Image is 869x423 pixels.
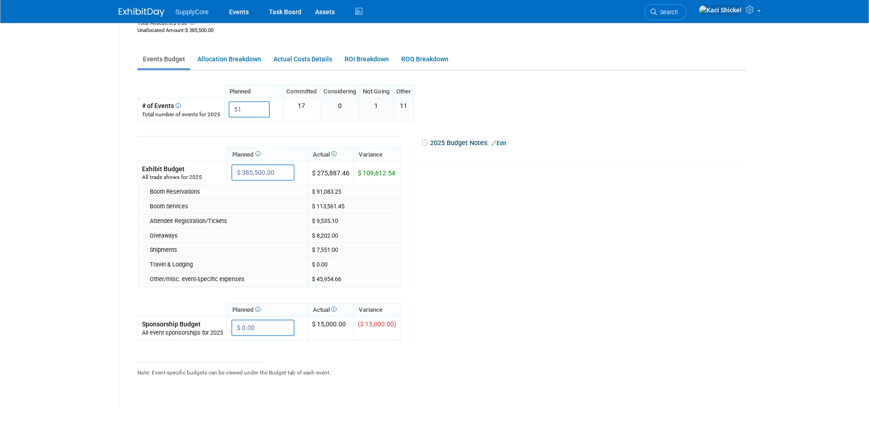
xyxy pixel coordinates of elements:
[227,148,308,161] th: Planned
[308,228,400,243] td: $ 8,202.00
[283,85,320,98] th: Committed
[150,202,304,211] div: Booth Services
[358,169,395,177] span: $ 109,612.54
[137,364,401,408] div: Note: Event-specific budgets can be viewed under the Budget tab of each event.
[150,232,304,240] div: Giveaways
[119,8,164,17] img: ExhibitDay
[150,260,304,269] div: Travel & Lodging
[150,217,304,225] div: Attendee Registration/Tickets
[175,8,209,16] span: SupplyCore
[224,85,283,98] th: Planned
[360,98,393,121] td: 1
[393,98,414,121] td: 11
[150,275,304,283] div: Other/misc. event-specific expenses
[142,320,223,329] div: Sponsorship Budget
[142,101,220,110] div: # of Events
[396,50,454,68] a: ROO Breakdown
[360,85,393,98] th: Not Going
[645,4,687,20] a: Search
[308,303,354,316] th: Actual
[150,188,304,196] div: Booth Reservations
[227,303,308,316] th: Planned
[320,85,360,98] th: Considering
[137,357,401,364] div: _______________________________________________________
[308,161,354,184] td: $ 275,887.46
[308,199,400,214] td: $ 113,561.45
[354,303,400,316] th: Variance
[308,184,400,199] td: $ 91,083.25
[491,140,506,146] a: Edit
[283,98,320,121] td: 17
[354,148,400,161] th: Variance
[308,257,400,272] td: $ 0.00
[150,246,304,254] div: Shipments
[142,174,223,181] div: All trade shows for 2025
[185,27,213,33] span: $ 385,500.00
[142,329,223,337] div: All event sponsorships for 2025
[358,320,396,328] span: ($ 15,000.00)
[268,50,337,68] a: Actual Costs Details
[393,85,414,98] th: Other
[320,98,360,121] td: 0
[308,148,354,161] th: Actual
[308,214,400,228] td: $ 9,535.10
[308,316,354,340] td: $ 15,000.00
[192,50,266,68] a: Allocation Breakdown
[308,272,400,287] td: $ 45,954.66
[137,27,184,33] span: Unallocated Amount
[142,164,223,174] div: Exhibit Budget
[137,27,228,34] div: :
[699,5,742,15] img: Kaci Shickel
[137,50,190,68] a: Events Budget
[657,9,678,16] span: Search
[421,136,745,150] div: 2025 Budget Notes:
[308,243,400,257] td: $ 7,551.00
[142,111,220,119] div: Total number of events for 2025
[339,50,394,68] a: ROI Breakdown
